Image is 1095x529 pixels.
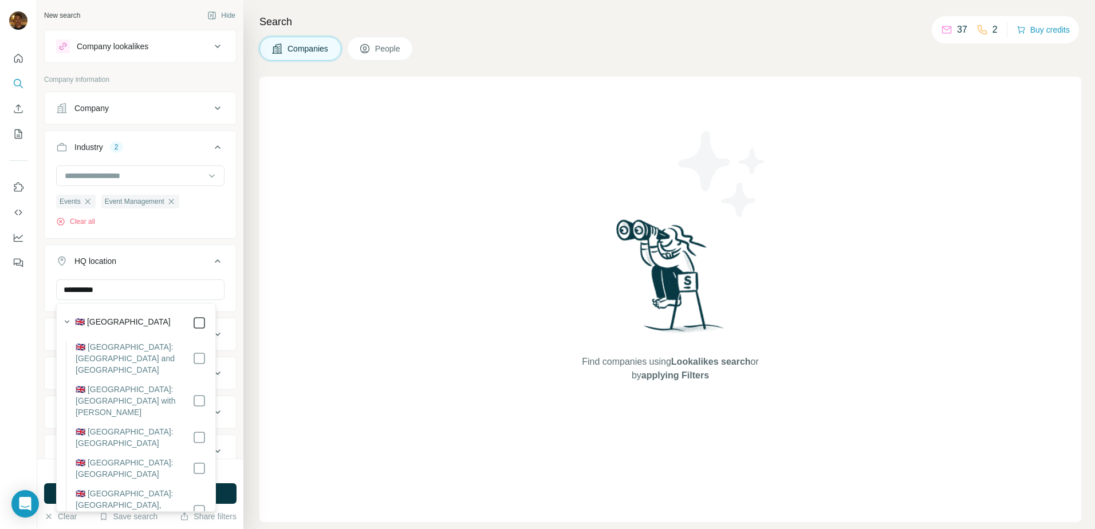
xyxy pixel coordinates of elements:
div: New search [44,10,80,21]
button: HQ location [45,247,236,279]
button: Employees (size) [45,360,236,387]
button: Clear [44,511,77,522]
label: 🇬🇧 [GEOGRAPHIC_DATA]: [GEOGRAPHIC_DATA] [76,426,192,449]
button: Feedback [9,252,27,273]
button: Annual revenue ($) [45,321,236,348]
span: applying Filters [641,370,709,380]
img: Surfe Illustration - Stars [671,123,774,226]
button: Share filters [180,511,237,522]
span: Lookalikes search [671,357,751,366]
span: Event Management [105,196,164,207]
p: Company information [44,74,237,85]
div: Company [74,102,109,114]
label: 🇬🇧 [GEOGRAPHIC_DATA]: [GEOGRAPHIC_DATA] with [PERSON_NAME] [76,384,192,418]
h4: Search [259,14,1081,30]
img: Surfe Illustration - Woman searching with binoculars [611,216,730,344]
button: Quick start [9,48,27,69]
button: Hide [199,7,243,24]
button: Search [9,73,27,94]
button: Company [45,94,236,122]
div: Company lookalikes [77,41,148,52]
span: Companies [287,43,329,54]
button: Clear all [56,216,95,227]
div: HQ location [74,255,116,267]
button: Company lookalikes [45,33,236,60]
label: 🇬🇧 [GEOGRAPHIC_DATA] [75,316,171,330]
button: Technologies [45,398,236,426]
span: Find companies using or by [578,355,762,382]
span: People [375,43,401,54]
label: 🇬🇧 [GEOGRAPHIC_DATA]: [GEOGRAPHIC_DATA] and [GEOGRAPHIC_DATA] [76,341,192,376]
button: Enrich CSV [9,98,27,119]
button: Dashboard [9,227,27,248]
button: Run search [44,483,237,504]
div: 2 [110,142,123,152]
button: My lists [9,124,27,144]
label: 🇬🇧 [GEOGRAPHIC_DATA]: [GEOGRAPHIC_DATA] [76,457,192,480]
button: Keywords [45,437,236,465]
button: Use Surfe on LinkedIn [9,177,27,198]
span: Events [60,196,81,207]
div: Industry [74,141,103,153]
button: Save search [99,511,157,522]
img: Avatar [9,11,27,30]
div: Open Intercom Messenger [11,490,39,518]
button: Use Surfe API [9,202,27,223]
button: Buy credits [1017,22,1070,38]
p: 37 [957,23,967,37]
p: 2 [992,23,998,37]
button: Industry2 [45,133,236,165]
